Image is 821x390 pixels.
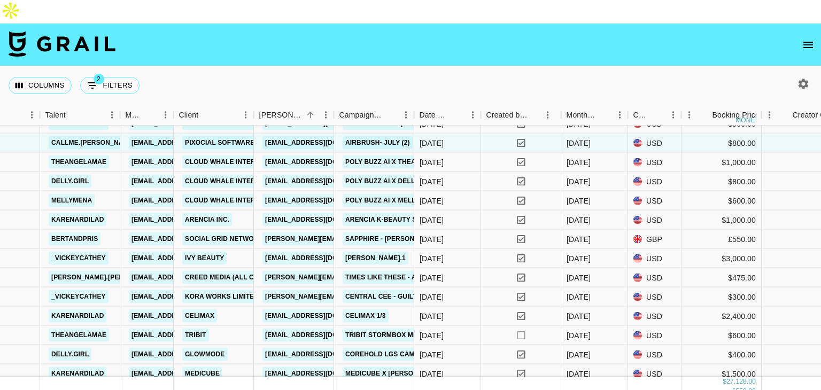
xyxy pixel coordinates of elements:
[120,105,174,126] div: Manager
[420,349,444,360] div: 05/07/2025
[567,253,591,263] div: Jul '25
[343,348,438,361] a: CoreHold Lgs Camapgin
[726,378,756,387] div: 27,128.00
[49,213,106,227] a: karenardilad
[129,367,249,380] a: [EMAIL_ADDRESS][DOMAIN_NAME]
[628,105,681,126] div: Currency
[628,268,681,287] div: USD
[182,252,227,265] a: Ivy Beauty
[633,105,650,126] div: Currency
[143,107,158,122] button: Sort
[567,105,597,126] div: Month Due
[262,136,382,150] a: [EMAIL_ADDRESS][DOMAIN_NAME]
[198,107,213,122] button: Sort
[182,348,228,361] a: GLOWMODE
[129,213,249,227] a: [EMAIL_ADDRESS][DOMAIN_NAME]
[698,107,712,122] button: Sort
[628,326,681,345] div: USD
[561,105,628,126] div: Month Due
[420,310,444,321] div: 05/07/2025
[182,213,232,227] a: Arencia Inc.
[182,194,344,207] a: Cloud Whale Interactive Technology LLC
[49,232,100,246] a: bertandpris
[129,309,249,323] a: [EMAIL_ADDRESS][DOMAIN_NAME]
[129,271,249,284] a: [EMAIL_ADDRESS][DOMAIN_NAME]
[182,136,285,150] a: Pixocial Software Limited
[567,157,591,167] div: Jul '25
[104,107,120,123] button: Menu
[420,291,444,302] div: 14/07/2025
[343,136,413,150] a: Airbrush- July (2)
[567,137,591,148] div: Jul '25
[129,290,249,303] a: [EMAIL_ADDRESS][DOMAIN_NAME]
[45,105,66,126] div: Talent
[129,155,249,169] a: [EMAIL_ADDRESS][DOMAIN_NAME]
[49,309,106,323] a: karenardilad
[567,214,591,225] div: Jul '25
[665,107,681,123] button: Menu
[681,364,762,384] div: $1,500.00
[339,105,383,126] div: Campaign (Type)
[628,307,681,326] div: USD
[182,155,344,169] a: Cloud Whale Interactive Technology LLC
[343,367,446,380] a: Medicube X [PERSON_NAME]
[567,310,591,321] div: Jul '25
[262,232,492,246] a: [PERSON_NAME][EMAIL_ADDRESS][PERSON_NAME][DOMAIN_NAME]
[420,233,444,244] div: 28/07/2025
[129,194,249,207] a: [EMAIL_ADDRESS][DOMAIN_NAME]
[254,105,334,126] div: Booker
[318,107,334,123] button: Menu
[681,326,762,345] div: $600.00
[158,107,174,123] button: Menu
[182,309,217,323] a: Celimax
[420,137,444,148] div: 05/07/2025
[567,195,591,206] div: Jul '25
[486,105,528,126] div: Created by Grail Team
[567,118,591,129] div: Jul '25
[49,271,166,284] a: [PERSON_NAME].[PERSON_NAME]
[420,253,444,263] div: 25/06/2025
[420,195,444,206] div: 10/07/2025
[262,175,382,188] a: [EMAIL_ADDRESS][DOMAIN_NAME]
[49,348,91,361] a: delly.girl
[182,290,261,303] a: KORA WORKS LIMITED
[262,213,382,227] a: [EMAIL_ADDRESS][DOMAIN_NAME]
[262,367,382,380] a: [EMAIL_ADDRESS][DOMAIN_NAME]
[49,367,106,380] a: karenardilad
[681,153,762,172] div: $1,000.00
[465,107,481,123] button: Menu
[343,175,438,188] a: Poly buzz ai X Delly.girl
[343,155,460,169] a: poly buzz ai X theangelamaee
[94,74,104,84] span: 2
[681,134,762,153] div: $800.00
[262,155,382,169] a: [EMAIL_ADDRESS][DOMAIN_NAME]
[628,287,681,307] div: USD
[49,252,109,265] a: _vickeycathey
[398,107,414,123] button: Menu
[80,77,140,94] button: Show filters
[49,194,95,207] a: mellymena
[628,249,681,268] div: USD
[628,134,681,153] div: USD
[540,107,556,123] button: Menu
[49,290,109,303] a: _vickeycathey
[420,214,444,225] div: 05/07/2025
[420,330,444,340] div: 22/07/2025
[343,329,486,342] a: Tribit StormBox Mini+ Fun Music Tour
[628,345,681,364] div: USD
[129,329,249,342] a: [EMAIL_ADDRESS][DOMAIN_NAME]
[262,309,382,323] a: [EMAIL_ADDRESS][DOMAIN_NAME]
[628,172,681,191] div: USD
[723,378,726,387] div: $
[681,210,762,230] div: $1,000.00
[612,107,628,123] button: Menu
[129,348,249,361] a: [EMAIL_ADDRESS][DOMAIN_NAME]
[24,107,40,123] button: Menu
[129,175,249,188] a: [EMAIL_ADDRESS][DOMAIN_NAME]
[567,176,591,186] div: Jul '25
[343,213,569,227] a: Arencia K-Beauty Skincare Collaboration x karenardilad
[797,34,819,56] button: open drawer
[49,329,109,342] a: theangelamae
[179,105,199,126] div: Client
[40,105,120,126] div: Talent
